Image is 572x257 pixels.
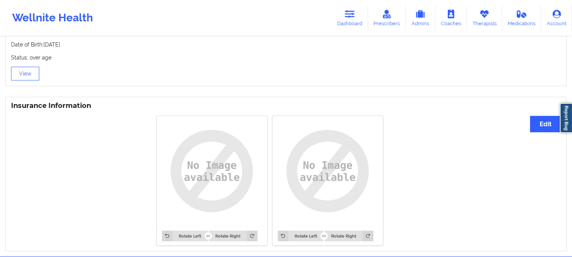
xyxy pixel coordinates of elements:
button: Edit [530,116,561,132]
button: View [11,67,39,80]
button: Rotate Right [209,231,257,241]
button: Rotate Left [278,231,324,241]
img: uy8AAAAYdEVYdFRodW1iOjpJbWFnZTo6SGVpZ2h0ADUxMo+NU4EAAAAXdEVYdFRodW1iOjpJbWFnZTo6V2lkdGgANTEyHHwD3... [162,121,262,221]
a: Prescribers [368,5,406,31]
a: Report Bug [560,103,572,133]
h3: Insurance Information [11,101,561,110]
a: Therapists [467,5,502,31]
a: Admins [405,5,435,31]
a: Account [541,5,572,31]
a: Medications [502,5,542,31]
p: Date of Birth: [DATE] [11,41,561,48]
a: Dashboard [332,5,368,31]
button: Rotate Right [325,231,373,241]
a: Coaches [435,5,467,31]
img: uy8AAAAYdEVYdFRodW1iOjpJbWFnZTo6SGVpZ2h0ADUxMo+NU4EAAAAXdEVYdFRodW1iOjpJbWFnZTo6V2lkdGgANTEyHHwD3... [278,121,378,221]
p: Status: over age [11,54,561,61]
button: Rotate Left [162,231,208,241]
